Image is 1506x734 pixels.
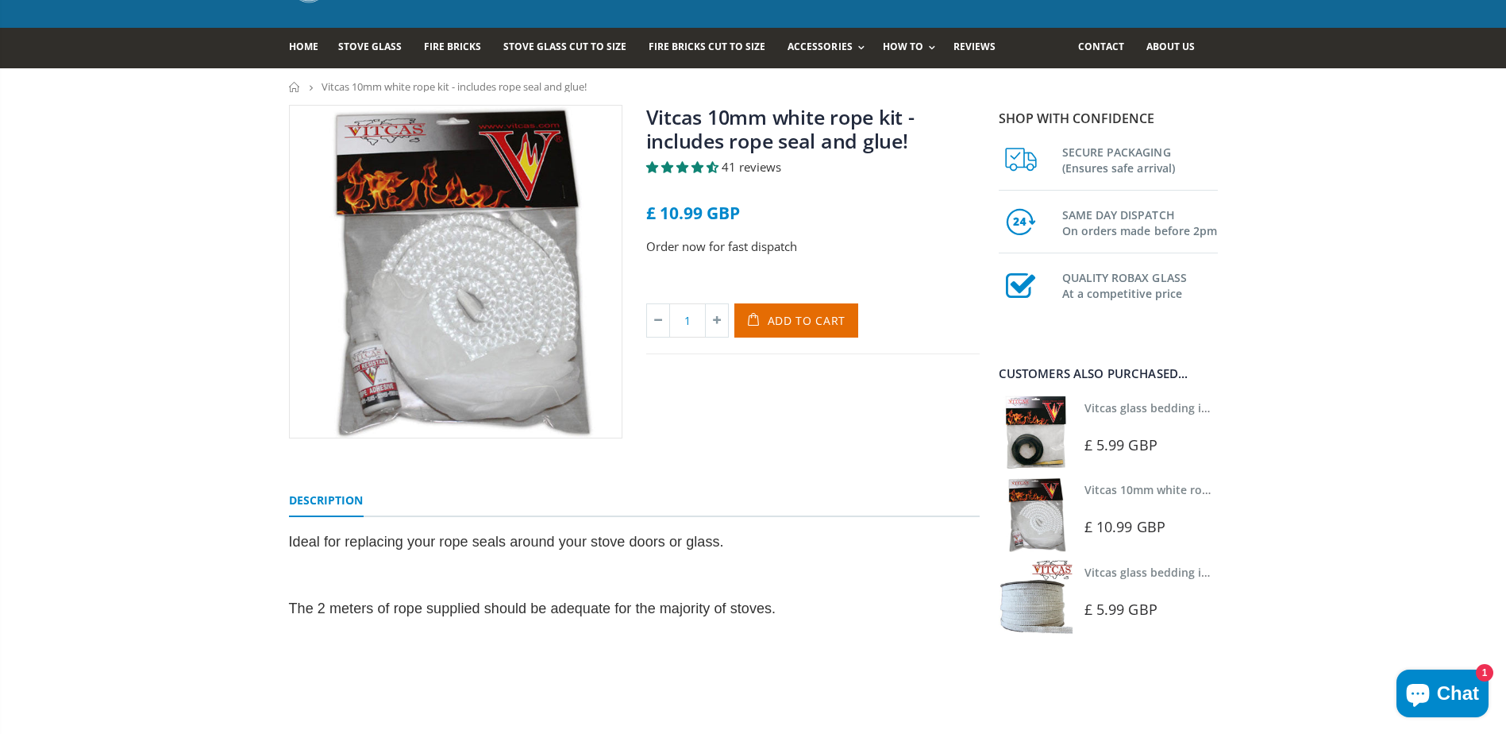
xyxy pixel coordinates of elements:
a: Stove Glass [338,28,414,68]
span: 4.66 stars [646,159,722,175]
span: Contact [1078,40,1124,53]
a: Fire Bricks [424,28,493,68]
a: Vitcas 10mm white rope kit - includes rope seal and glue! [1084,482,1396,497]
a: About us [1146,28,1207,68]
img: Vitcas white rope, glue and gloves kit 10mm [999,477,1073,551]
h3: SECURE PACKAGING (Ensures safe arrival) [1062,141,1218,176]
a: Vitcas glass bedding in tape - 2mm x 10mm x 2 meters [1084,400,1381,415]
span: Accessories [788,40,852,53]
p: Order now for fast dispatch [646,238,980,256]
span: £ 5.99 GBP [1084,600,1157,619]
button: Add to Cart [734,303,859,338]
span: Stove Glass [338,40,402,53]
a: Vitcas 10mm white rope kit - includes rope seal and glue! [646,103,915,154]
a: Home [289,82,301,92]
a: Home [289,28,330,68]
a: Fire Bricks Cut To Size [649,28,777,68]
img: Vitcas stove glass bedding in tape [999,396,1073,469]
span: £ 5.99 GBP [1084,435,1157,454]
a: How To [883,28,943,68]
a: Reviews [953,28,1007,68]
a: Description [289,485,364,517]
span: Ideal for replacing your rope seals around your stove doors or glass. [289,534,724,550]
span: How To [883,40,923,53]
img: nt-kit-12mm-dia.white-fire-rope-adhesive-517-p_800x_crop_center.jpg [290,106,622,438]
span: Home [289,40,318,53]
span: The 2 meters of rope supplied should be adequate for the majority of stoves. [289,601,776,616]
span: Fire Bricks Cut To Size [649,40,765,53]
a: Stove Glass Cut To Size [503,28,638,68]
h3: QUALITY ROBAX GLASS At a competitive price [1062,267,1218,302]
span: Add to Cart [768,313,846,328]
h3: SAME DAY DISPATCH On orders made before 2pm [1062,204,1218,239]
span: 41 reviews [722,159,781,175]
span: Reviews [953,40,996,53]
span: £ 10.99 GBP [646,202,740,224]
inbox-online-store-chat: Shopify online store chat [1392,670,1493,721]
span: Vitcas 10mm white rope kit - includes rope seal and glue! [322,79,587,94]
span: Fire Bricks [424,40,481,53]
a: Accessories [788,28,872,68]
img: Vitcas stove glass bedding in tape [999,560,1073,634]
p: Shop with confidence [999,109,1218,128]
span: About us [1146,40,1195,53]
a: Contact [1078,28,1136,68]
div: Customers also purchased... [999,368,1218,380]
a: Vitcas glass bedding in tape - 2mm x 15mm x 2 meters (White) [1084,565,1422,580]
span: £ 10.99 GBP [1084,517,1165,536]
span: Stove Glass Cut To Size [503,40,626,53]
